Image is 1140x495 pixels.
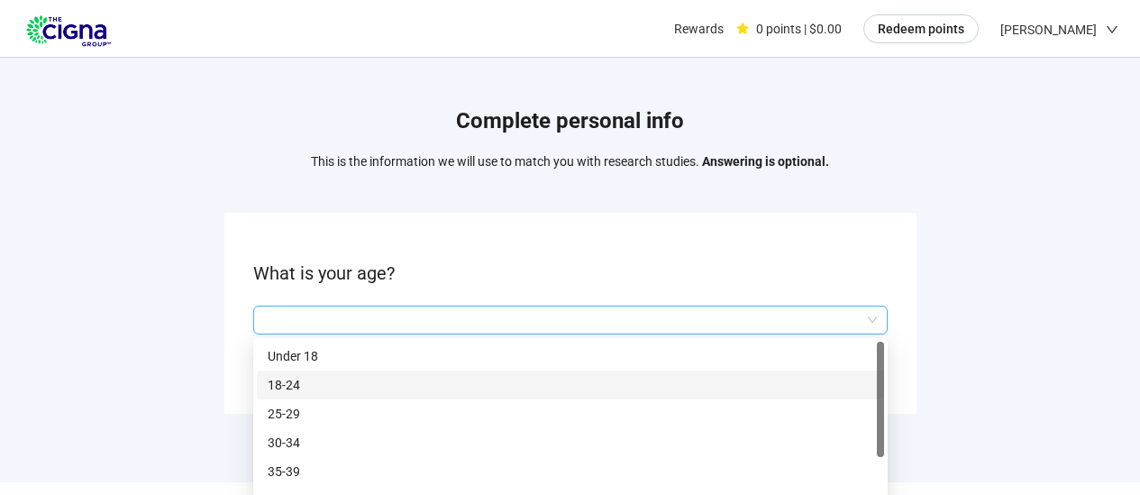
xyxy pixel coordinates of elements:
[268,375,873,395] p: 18-24
[736,23,749,35] span: star
[268,433,873,453] p: 30-34
[863,14,979,43] button: Redeem points
[1000,1,1097,59] span: [PERSON_NAME]
[702,154,829,169] strong: Answering is optional.
[1106,23,1118,36] span: down
[311,105,829,139] h1: Complete personal info
[253,260,888,288] p: What is your age?
[268,462,873,481] p: 35-39
[311,151,829,171] p: This is the information we will use to match you with research studies.
[878,19,964,39] span: Redeem points
[268,346,873,366] p: Under 18
[268,404,873,424] p: 25-29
